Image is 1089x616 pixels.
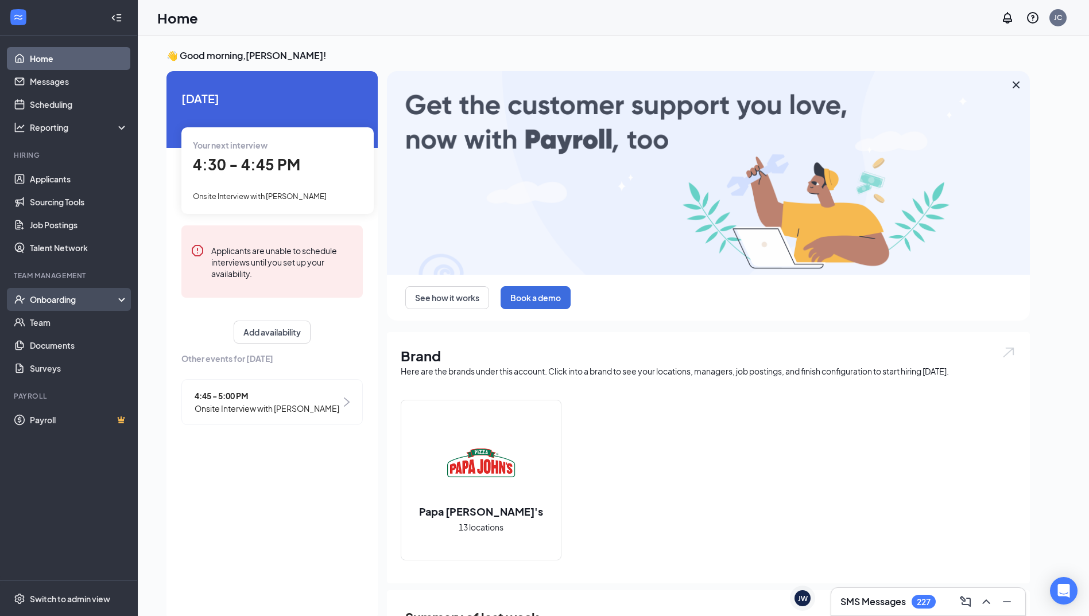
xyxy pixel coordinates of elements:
h1: Brand [401,346,1016,365]
div: Team Management [14,271,126,280]
span: 4:45 - 5:00 PM [195,389,339,402]
svg: ChevronUp [979,595,993,609]
a: Messages [30,70,128,93]
a: Documents [30,334,128,357]
a: PayrollCrown [30,408,128,431]
svg: Notifications [1001,11,1014,25]
svg: Collapse [111,12,122,24]
a: Scheduling [30,93,128,116]
div: Payroll [14,391,126,401]
svg: UserCheck [14,294,25,305]
svg: Error [191,244,204,258]
h2: Papa [PERSON_NAME]'s [408,504,555,518]
button: ChevronUp [977,592,995,611]
div: 227 [917,597,931,607]
svg: Minimize [1000,595,1014,609]
h1: Home [157,8,198,28]
a: Surveys [30,357,128,380]
h3: 👋 Good morning, [PERSON_NAME] ! [166,49,1030,62]
img: payroll-large.gif [387,71,1030,275]
div: Onboarding [30,294,118,305]
a: Home [30,47,128,70]
a: Talent Network [30,236,128,259]
span: Onsite Interview with [PERSON_NAME] [195,402,339,415]
svg: Analysis [14,122,25,133]
div: JW [798,594,808,603]
button: See how it works [405,286,489,309]
div: Hiring [14,150,126,160]
span: Onsite Interview with [PERSON_NAME] [193,192,327,201]
svg: ComposeMessage [959,595,972,609]
span: 13 locations [459,521,503,533]
div: JC [1054,13,1062,22]
button: ComposeMessage [956,592,975,611]
svg: WorkstreamLogo [13,11,24,23]
div: Here are the brands under this account. Click into a brand to see your locations, managers, job p... [401,365,1016,377]
button: Minimize [998,592,1016,611]
a: Sourcing Tools [30,190,128,213]
span: [DATE] [181,89,363,107]
svg: Cross [1009,78,1023,92]
button: Add availability [234,321,311,344]
a: Applicants [30,167,128,190]
span: Other events for [DATE] [181,352,363,365]
div: Applicants are unable to schedule interviews until you set up your availability. [211,244,354,279]
a: Job Postings [30,213,128,236]
img: open.6027fd2a22e1237b5b06.svg [1001,346,1016,359]
a: Team [30,311,128,334]
svg: Settings [14,593,25,605]
h3: SMS Messages [840,595,906,608]
button: Book a demo [501,286,571,309]
div: Reporting [30,122,129,133]
span: Your next interview [193,140,268,150]
svg: QuestionInfo [1026,11,1040,25]
div: Open Intercom Messenger [1050,577,1078,605]
img: Papa John's [444,426,518,500]
span: 4:30 - 4:45 PM [193,155,300,174]
div: Switch to admin view [30,593,110,605]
